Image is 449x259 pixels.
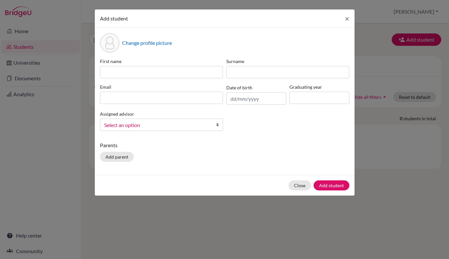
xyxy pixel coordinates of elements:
[100,152,134,162] button: Add parent
[345,14,349,23] span: ×
[226,84,252,91] label: Date of birth
[288,180,311,190] button: Close
[226,58,349,65] label: Surname
[100,15,128,21] span: Add student
[289,84,349,90] label: Graduating year
[100,33,119,53] div: Profile picture
[100,110,134,117] label: Assigned advisor
[340,9,355,28] button: Close
[226,92,286,105] input: dd/mm/yyyy
[104,121,210,129] span: Select an option
[100,58,223,65] label: First name
[314,180,349,190] button: Add student
[100,141,349,149] p: Parents
[100,84,223,90] label: Email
